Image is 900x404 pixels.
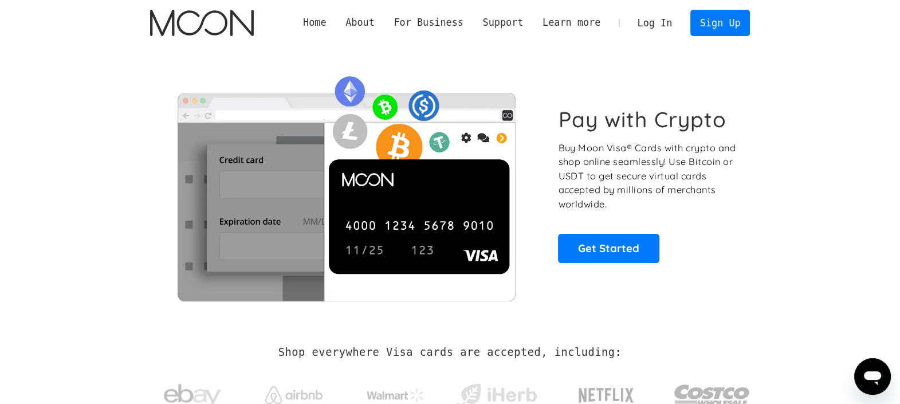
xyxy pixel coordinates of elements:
[336,15,384,30] div: About
[265,386,323,404] img: Airbnb
[690,10,750,36] a: Sign Up
[558,107,726,132] h1: Pay with Crypto
[558,234,659,262] a: Get Started
[384,15,473,30] div: For Business
[854,358,891,395] iframe: Button to launch messaging window
[150,10,254,36] a: home
[473,15,533,30] div: Support
[628,10,682,36] a: Log In
[543,15,600,30] div: Learn more
[533,15,610,30] div: Learn more
[345,15,375,30] div: About
[482,15,523,30] div: Support
[558,141,737,211] p: Buy Moon Visa® Cards with crypto and shop online seamlessly! Use Bitcoin or USDT to get secure vi...
[150,10,254,36] img: Moon Logo
[150,68,543,301] img: Moon Cards let you spend your crypto anywhere Visa is accepted.
[394,15,463,30] div: For Business
[367,389,424,402] img: Walmart
[278,346,622,359] h2: Shop everywhere Visa cards are accepted, including:
[293,15,336,30] a: Home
